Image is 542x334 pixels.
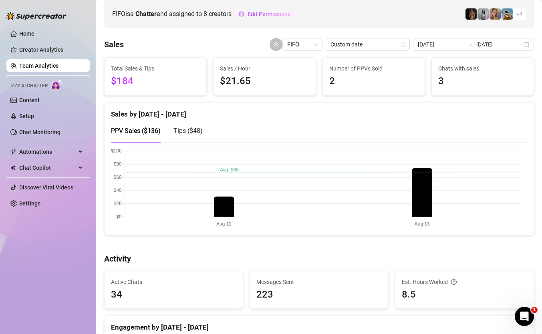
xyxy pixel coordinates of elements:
[173,127,203,135] span: Tips ( $48 )
[19,145,76,158] span: Automations
[19,161,76,174] span: Chat Copilot
[111,287,236,302] span: 34
[19,62,58,69] a: Team Analytics
[476,40,522,49] input: End date
[239,11,244,17] span: setting
[19,43,83,56] a: Creator Analytics
[111,64,200,73] span: Total Sales & Tips
[104,39,124,50] h4: Sales
[111,103,527,120] div: Sales by [DATE] - [DATE]
[112,9,232,19] span: FIFO is a and assigned to creators
[329,74,418,89] span: 2
[330,38,405,50] span: Custom date
[6,12,66,20] img: logo-BBDzfeDw.svg
[502,8,513,20] img: Babydanix
[135,10,157,18] b: Chatter
[204,10,207,18] span: 8
[402,278,527,286] div: Est. Hours Worked
[104,253,534,264] h4: Activity
[287,38,318,50] span: FIFO
[111,74,200,89] span: $184
[111,316,527,333] div: Engagement by [DATE] - [DATE]
[256,287,382,302] span: 223
[19,200,40,207] a: Settings
[531,307,538,313] span: 1
[19,113,34,119] a: Setup
[465,8,477,20] img: the_bohema
[19,129,60,135] a: Chat Monitoring
[467,41,473,48] span: swap-right
[248,11,290,17] span: Edit Permissions
[220,64,309,73] span: Sales / Hour
[438,64,527,73] span: Chats with sales
[111,127,161,135] span: PPV Sales ( $136 )
[220,74,309,89] span: $21.65
[19,97,40,103] a: Content
[329,64,418,73] span: Number of PPVs Sold
[238,8,291,20] button: Edit Permissions
[490,8,501,20] img: Cherry
[19,184,73,191] a: Discover Viral Videos
[51,79,63,91] img: AI Chatter
[451,278,457,286] span: question-circle
[467,41,473,48] span: to
[402,287,527,302] span: 8.5
[418,40,463,49] input: Start date
[273,42,279,47] span: user
[516,10,523,18] span: + 4
[515,307,534,326] iframe: Intercom live chat
[478,8,489,20] img: A
[256,278,382,286] span: Messages Sent
[19,30,34,37] a: Home
[10,149,17,155] span: thunderbolt
[10,165,16,171] img: Chat Copilot
[10,82,48,90] span: Izzy AI Chatter
[438,74,527,89] span: 3
[401,42,405,47] span: calendar
[111,278,236,286] span: Active Chats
